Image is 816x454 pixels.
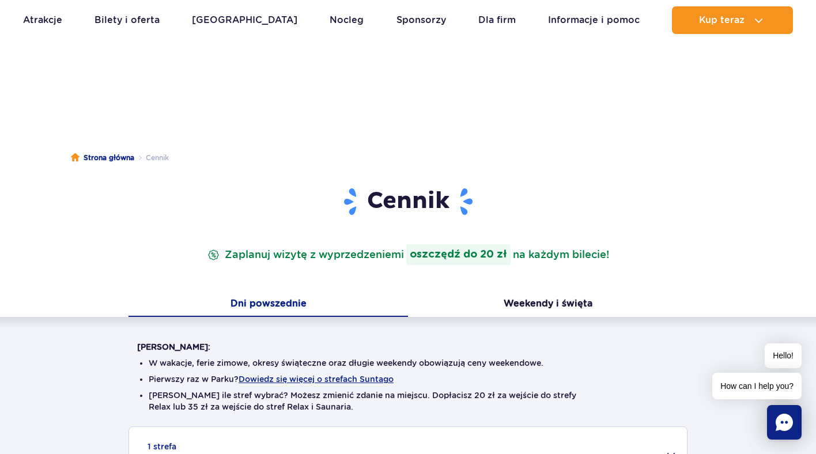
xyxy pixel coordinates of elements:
[712,373,802,399] span: How can I help you?
[478,6,516,34] a: Dla firm
[192,6,297,34] a: [GEOGRAPHIC_DATA]
[699,15,745,25] span: Kup teraz
[148,441,176,452] small: 1 strefa
[672,6,793,34] button: Kup teraz
[23,6,62,34] a: Atrakcje
[149,357,667,369] li: W wakacje, ferie zimowe, okresy świąteczne oraz długie weekendy obowiązują ceny weekendowe.
[406,244,511,265] strong: oszczędź do 20 zł
[134,152,169,164] li: Cennik
[408,293,687,317] button: Weekendy i święta
[149,373,667,385] li: Pierwszy raz w Parku?
[765,343,802,368] span: Hello!
[548,6,640,34] a: Informacje i pomoc
[330,6,364,34] a: Nocleg
[129,293,408,317] button: Dni powszednie
[149,389,667,413] li: [PERSON_NAME] ile stref wybrać? Możesz zmienić zdanie na miejscu. Dopłacisz 20 zł za wejście do s...
[396,6,446,34] a: Sponsorzy
[239,374,394,384] button: Dowiedz się więcej o strefach Suntago
[71,152,134,164] a: Strona główna
[205,244,611,265] p: Zaplanuj wizytę z wyprzedzeniem na każdym bilecie!
[767,405,802,440] div: Chat
[137,342,210,351] strong: [PERSON_NAME]:
[95,6,160,34] a: Bilety i oferta
[137,187,679,217] h1: Cennik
